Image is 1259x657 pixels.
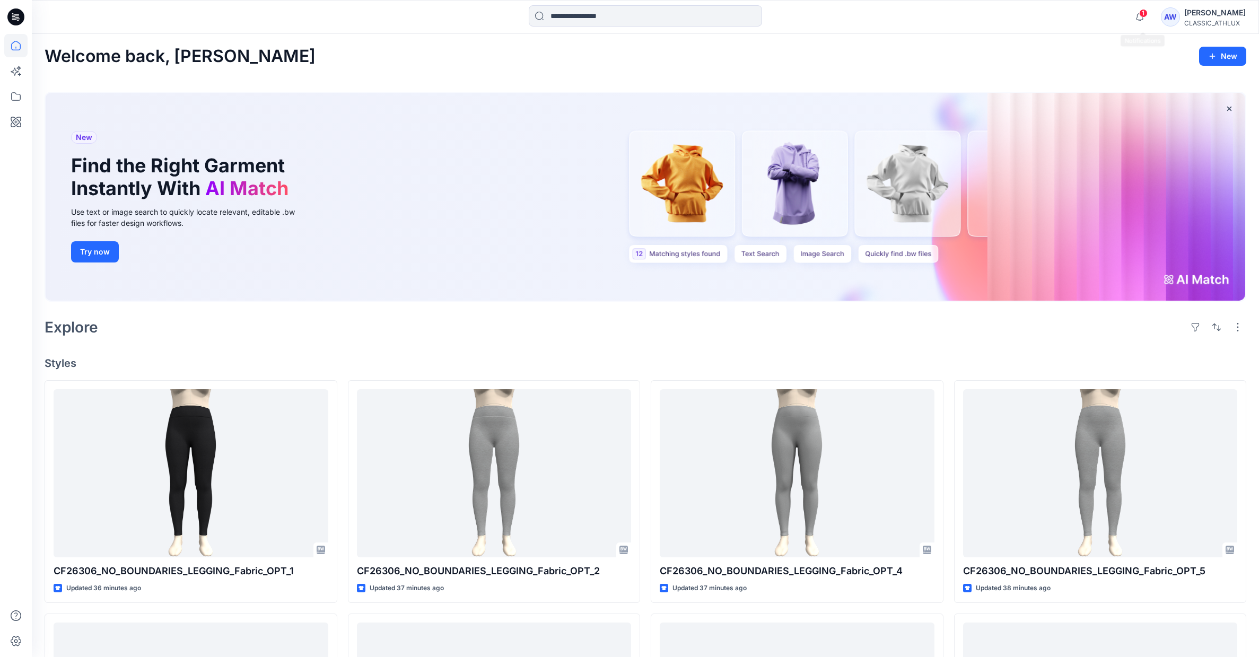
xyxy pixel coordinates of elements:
[660,389,934,557] a: CF26306_NO_BOUNDARIES_LEGGING_Fabric_OPT_4
[370,583,444,594] p: Updated 37 minutes ago
[71,154,294,200] h1: Find the Right Garment Instantly With
[54,389,328,557] a: CF26306_NO_BOUNDARIES_LEGGING_Fabric_OPT_1
[963,564,1238,579] p: CF26306_NO_BOUNDARIES_LEGGING_Fabric_OPT_5
[357,389,632,557] a: CF26306_NO_BOUNDARIES_LEGGING_Fabric_OPT_2
[1139,9,1148,17] span: 1
[1161,7,1180,27] div: AW
[1184,6,1246,19] div: [PERSON_NAME]
[45,357,1246,370] h4: Styles
[71,241,119,262] button: Try now
[45,47,316,66] h2: Welcome back, [PERSON_NAME]
[357,564,632,579] p: CF26306_NO_BOUNDARIES_LEGGING_Fabric_OPT_2
[54,564,328,579] p: CF26306_NO_BOUNDARIES_LEGGING_Fabric_OPT_1
[660,564,934,579] p: CF26306_NO_BOUNDARIES_LEGGING_Fabric_OPT_4
[45,319,98,336] h2: Explore
[66,583,141,594] p: Updated 36 minutes ago
[1184,19,1246,27] div: CLASSIC_ATHLUX
[963,389,1238,557] a: CF26306_NO_BOUNDARIES_LEGGING_Fabric_OPT_5
[76,131,92,144] span: New
[205,177,288,200] span: AI Match
[672,583,747,594] p: Updated 37 minutes ago
[976,583,1051,594] p: Updated 38 minutes ago
[1199,47,1246,66] button: New
[71,206,310,229] div: Use text or image search to quickly locate relevant, editable .bw files for faster design workflows.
